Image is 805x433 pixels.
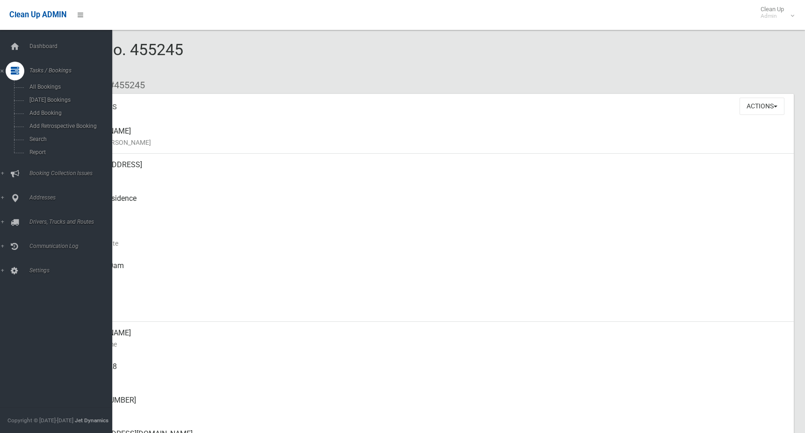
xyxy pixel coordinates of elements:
small: Admin [761,13,784,20]
div: [PERSON_NAME] [75,322,786,355]
strong: Jet Dynamics [75,417,108,424]
span: Communication Log [27,243,119,249]
small: Address [75,170,786,182]
span: Add Retrospective Booking [27,123,111,129]
span: Report [27,149,111,156]
li: #455245 [102,77,145,94]
span: All Bookings [27,84,111,90]
span: Settings [27,267,119,274]
div: [DATE] 6:00am [75,255,786,288]
span: Tasks / Bookings [27,67,119,74]
span: Addresses [27,194,119,201]
div: [STREET_ADDRESS] [75,154,786,187]
div: [PERSON_NAME] [75,120,786,154]
small: Pickup Point [75,204,786,215]
div: [PHONE_NUMBER] [75,389,786,423]
span: [DATE] Bookings [27,97,111,103]
button: Actions [740,98,784,115]
small: Contact Name [75,339,786,350]
span: Add Booking [27,110,111,116]
div: Front of Residence [75,187,786,221]
span: Clean Up [756,6,793,20]
span: Booking Collection Issues [27,170,119,177]
small: Collected At [75,271,786,283]
span: Clean Up ADMIN [9,10,66,19]
small: Mobile [75,372,786,383]
span: Dashboard [27,43,119,50]
div: [DATE] [75,221,786,255]
span: Booking No. 455245 [41,40,183,77]
small: Name of [PERSON_NAME] [75,137,786,148]
span: Drivers, Trucks and Routes [27,219,119,225]
small: Zone [75,305,786,316]
small: Landline [75,406,786,417]
small: Collection Date [75,238,786,249]
span: Search [27,136,111,142]
div: [DATE] [75,288,786,322]
span: Copyright © [DATE]-[DATE] [7,417,73,424]
div: 0473036728 [75,355,786,389]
